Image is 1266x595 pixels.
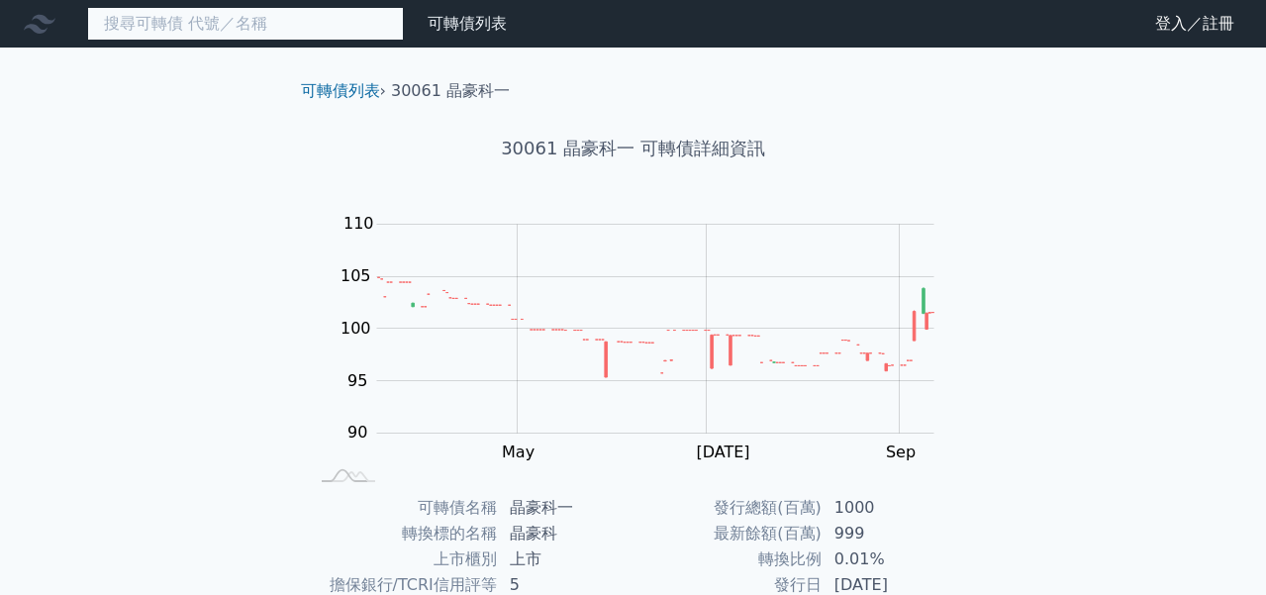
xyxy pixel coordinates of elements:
[823,521,958,546] td: 999
[87,7,404,41] input: 搜尋可轉債 代號／名稱
[301,81,380,100] a: 可轉債列表
[633,521,823,546] td: 最新餘額(百萬)
[377,277,933,377] g: Series
[391,79,510,103] li: 30061 晶豪科一
[823,495,958,521] td: 1000
[347,423,367,442] tspan: 90
[886,443,916,461] tspan: Sep
[498,521,633,546] td: 晶豪科
[343,214,374,233] tspan: 110
[1167,500,1266,595] div: 聊天小工具
[633,546,823,572] td: 轉換比例
[285,135,982,162] h1: 30061 晶豪科一 可轉債詳細資訊
[502,443,535,461] tspan: May
[428,14,507,33] a: 可轉債列表
[633,495,823,521] td: 發行總額(百萬)
[331,214,964,461] g: Chart
[309,546,498,572] td: 上市櫃別
[498,495,633,521] td: 晶豪科一
[309,495,498,521] td: 可轉債名稱
[498,546,633,572] td: 上市
[823,546,958,572] td: 0.01%
[341,266,371,285] tspan: 105
[301,79,386,103] li: ›
[309,521,498,546] td: 轉換標的名稱
[696,443,749,461] tspan: [DATE]
[1167,500,1266,595] iframe: Chat Widget
[341,319,371,338] tspan: 100
[1139,8,1250,40] a: 登入／註冊
[347,371,367,390] tspan: 95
